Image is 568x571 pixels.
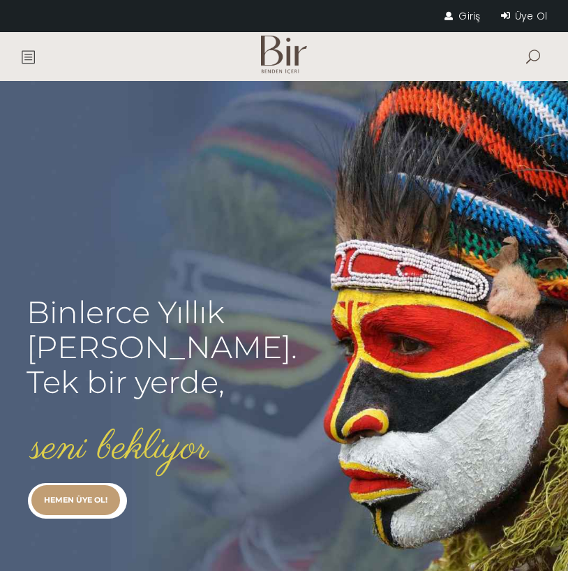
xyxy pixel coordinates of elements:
[444,9,480,23] a: Giriş
[501,9,547,23] a: Üye Ol
[261,36,307,74] img: Mobile Logo
[31,485,120,515] a: HEMEN ÜYE OL!
[31,426,209,471] rs-layer: seni bekliyor
[27,295,297,399] rs-layer: Binlerce Yıllık [PERSON_NAME]. Tek bir yerde,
